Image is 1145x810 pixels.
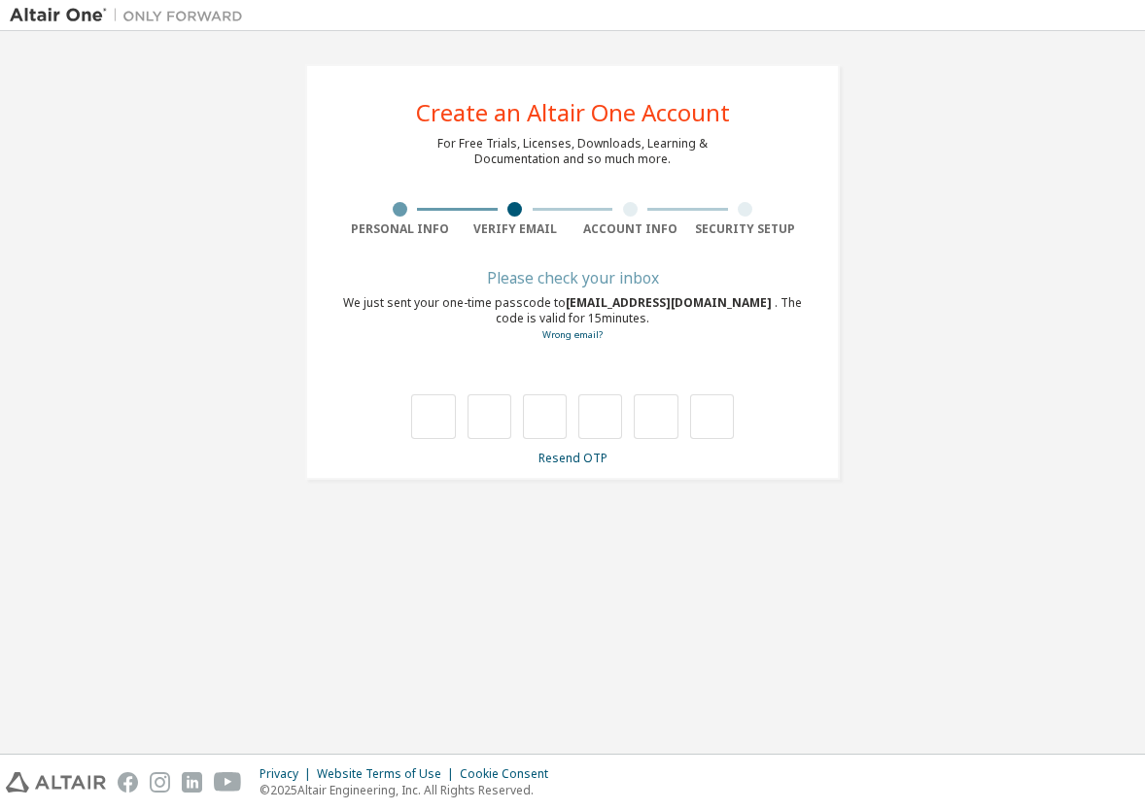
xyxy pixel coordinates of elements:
div: We just sent your one-time passcode to . The code is valid for 15 minutes. [342,295,803,343]
a: Go back to the registration form [542,328,603,341]
img: altair_logo.svg [6,772,106,793]
img: facebook.svg [118,772,138,793]
div: Website Terms of Use [317,766,460,782]
div: Create an Altair One Account [416,101,730,124]
a: Resend OTP [538,450,607,466]
img: Altair One [10,6,253,25]
span: [EMAIL_ADDRESS][DOMAIN_NAME] [566,294,775,311]
div: Verify Email [458,221,573,237]
div: Privacy [260,766,317,782]
img: linkedin.svg [182,772,202,793]
img: instagram.svg [150,772,170,793]
div: Account Info [572,221,688,237]
div: For Free Trials, Licenses, Downloads, Learning & Documentation and so much more. [437,136,708,167]
div: Cookie Consent [460,766,560,782]
div: Security Setup [688,221,804,237]
img: youtube.svg [214,772,242,793]
p: © 2025 Altair Engineering, Inc. All Rights Reserved. [260,782,560,798]
div: Personal Info [342,221,458,237]
div: Please check your inbox [342,272,803,284]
